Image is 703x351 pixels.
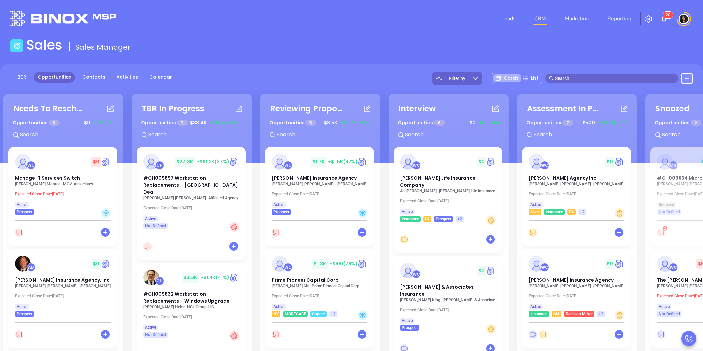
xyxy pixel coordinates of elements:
[394,99,504,147] div: InterviewOpportunities 6$0+$0(0%)
[657,154,673,170] img: #CH009664 Microsoft Teams Phone
[400,199,499,203] p: Expected Close Date: [DATE]
[175,157,195,167] span: $ 27.3K
[143,206,243,210] p: Expected Close Date: [DATE]
[529,154,544,170] img: Dreher Agency Inc
[15,277,110,283] span: Gaudette Insurance Agency, Inc
[265,99,375,147] div: Reviewing ProposalOpportunities 5$8.5K+$6.7K(79%)
[522,99,632,147] div: Assessment In ProgressOpportunities 7$500+$350(70%)
[530,201,541,208] span: Active
[328,158,358,165] span: +$1.5K (87%)
[19,130,118,139] input: Search...
[91,259,101,269] span: $ 0
[15,256,31,272] img: Gaudette Insurance Agency, Inc
[358,259,367,269] img: Quote
[272,284,371,288] p: Owen Chi - Prime Pioneer Capital Corp
[436,215,451,223] span: Prospect
[10,11,116,26] img: logo
[394,147,502,222] a: profileWalter Contreras$0Circle dollar[PERSON_NAME] Life Insurance CompanyJo [PERSON_NAME]- [PERS...
[546,208,563,216] span: Insurance
[562,120,573,126] span: 7
[26,37,62,53] h1: Sales
[533,130,632,139] input: Search...
[527,103,600,115] div: Assessment In Progress
[522,147,631,215] a: profileWalter Contreras$0Circle dollar[PERSON_NAME] Agency Inc[PERSON_NAME] [PERSON_NAME]- [PERSO...
[659,303,670,310] span: Active
[49,120,59,126] span: 9
[273,201,284,208] span: Active
[142,103,205,115] div: TBR In Progress
[13,117,60,129] p: Opportunities
[615,310,624,320] div: Warm
[143,315,243,319] p: Expected Close Date: [DATE]
[101,157,111,167] img: Quote
[457,215,462,223] span: +2
[358,157,367,167] a: Quote
[668,13,670,17] span: 0
[479,119,499,126] span: +$0 (0%)
[522,249,631,317] a: profileWalter Contreras$0Circle dollar[PERSON_NAME] Insurance Agency[PERSON_NAME] [PERSON_NAME]- ...
[530,310,547,318] span: Insurance
[210,119,243,126] span: +$14.4K (38%)
[655,117,701,129] p: Opportunities
[400,154,416,170] img: Kilpatrick Life Insurance Company
[272,192,371,196] p: Expected Close Date: [DATE]
[143,175,238,195] span: #CH009697 Workstation Replacements – GA Deal
[8,249,117,317] a: profileAnabell Dominguez$0Circle dollar[PERSON_NAME] Insurance Agency, Inc[PERSON_NAME] [PERSON_N...
[449,76,465,81] span: Filter by
[78,72,109,83] a: Contacts
[229,222,239,232] div: Hot
[499,12,518,25] a: Leads
[15,175,80,181] span: Manage IT Services Switch
[400,263,416,278] img: Moore & Associates Insurance
[17,303,27,310] span: Active
[15,182,114,186] p: Rachel Montag - MGM Associates
[562,12,591,25] a: Marketing
[529,192,628,196] p: Expected Close Date: [DATE]
[659,208,680,216] span: Not Defined
[8,99,118,147] div: Needs To RescheduleOpportunities 9$0+$0(0%)
[272,294,371,298] p: Expected Close Date: [DATE]
[265,249,375,351] div: profileWalter Contreras$1.3K+$961(76%)Circle dollarPrime Pioneer Capital Corp[PERSON_NAME] Chi- P...
[605,259,615,269] span: $ 0
[553,310,560,318] span: MA
[82,118,92,128] span: $ 0
[27,263,35,272] div: Anabell Dominguez
[265,249,374,317] a: profileWalter Contreras$1.3K+$961(76%)Circle dollarPrime Pioneer Capital Corp[PERSON_NAME] Chi- P...
[269,117,316,129] p: Opportunities
[402,208,413,215] span: Active
[17,201,27,208] span: Active
[229,331,239,341] div: Hot
[669,263,678,272] div: Walter Contreras
[15,294,114,298] p: Expected Close Date: [DATE]
[15,154,31,170] img: Manage IT Services Switch
[155,277,164,285] div: Carla Humber
[229,273,239,282] img: Quote
[404,130,504,139] input: Search...
[486,266,496,276] img: Quote
[691,120,701,126] span: 2
[322,118,339,128] span: $ 8.5K
[17,208,32,216] span: Prospect
[580,208,585,216] span: +2
[605,12,634,25] a: Reporting
[645,15,653,23] img: iconSetting
[285,310,306,318] span: MORTGAGE
[229,157,239,167] a: Quote
[468,118,477,128] span: $ 0
[27,161,35,170] div: Walter Contreras
[615,157,624,167] img: Quote
[394,147,504,256] div: profileWalter Contreras$0Circle dollar[PERSON_NAME] Life Insurance CompanyJo [PERSON_NAME]- [PERS...
[486,157,496,167] img: Quote
[660,15,668,23] img: iconNotification
[145,215,156,222] span: Active
[664,226,666,231] span: 2
[137,263,246,338] a: profileCarla Humber$3.3K+$1.4K(41%)Circle dollar#CH009632 Workstation Replacements – Windows Upgr...
[8,147,118,249] div: profileWalter Contreras$0Circle dollarManage IT Services Switch[PERSON_NAME] Montag- MGM Associat...
[145,324,156,331] span: Active
[137,99,247,147] div: TBR In ProgressOpportunities 7$38.4K+$14.4K(38%)
[555,75,674,82] input: Search…
[529,277,614,283] span: Margaret J. Grassi Insurance Agency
